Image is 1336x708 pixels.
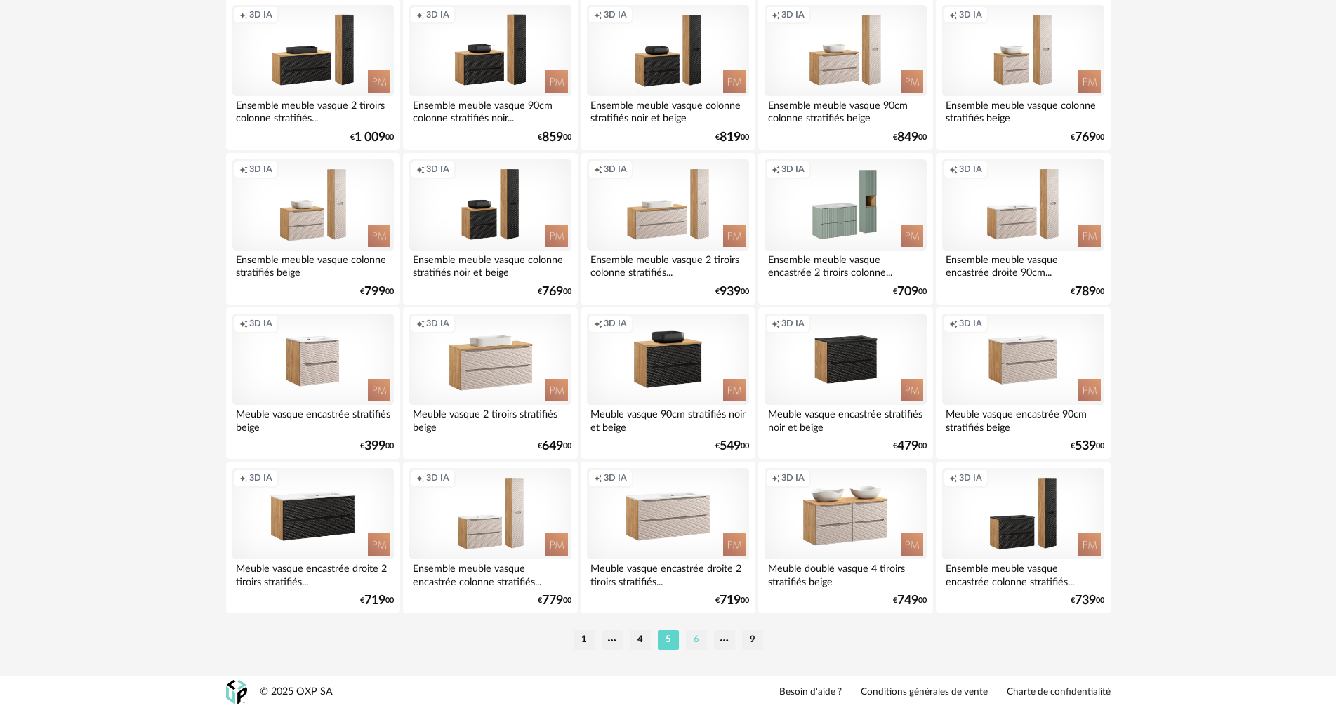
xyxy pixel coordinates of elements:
span: 3D IA [249,9,272,20]
span: 799 [364,287,385,297]
span: 719 [720,596,741,606]
span: Creation icon [949,9,958,20]
div: © 2025 OXP SA [260,686,333,699]
span: 3D IA [604,318,627,329]
span: 3D IA [249,318,272,329]
a: Creation icon 3D IA Ensemble meuble vasque encastrée 2 tiroirs colonne... €70900 [758,153,932,305]
span: Creation icon [594,163,602,175]
div: € 00 [538,441,571,451]
div: Meuble vasque encastrée stratifiés noir et beige [765,405,926,433]
div: € 00 [1071,441,1104,451]
span: Creation icon [416,318,425,329]
span: 709 [897,287,918,297]
div: € 00 [893,441,927,451]
a: Creation icon 3D IA Ensemble meuble vasque encastrée colonne stratifiés... €77900 [403,462,577,613]
span: 539 [1075,441,1096,451]
span: Creation icon [594,472,602,483]
span: 3D IA [781,472,805,483]
div: € 00 [893,596,927,606]
div: Ensemble meuble vasque 90cm colonne stratifiés beige [765,96,926,124]
span: 3D IA [249,163,272,175]
a: Creation icon 3D IA Ensemble meuble vasque encastrée droite 90cm... €78900 [936,153,1110,305]
span: 849 [897,133,918,142]
div: Meuble vasque encastrée stratifiés beige [232,405,394,433]
span: Creation icon [949,472,958,483]
span: 3D IA [426,163,449,175]
div: € 00 [538,133,571,142]
a: Creation icon 3D IA Ensemble meuble vasque colonne stratifiés noir et beige €76900 [403,153,577,305]
div: € 00 [715,287,749,297]
span: Creation icon [416,9,425,20]
div: € 00 [715,596,749,606]
div: € 00 [360,287,394,297]
span: Creation icon [239,472,248,483]
li: 1 [574,630,595,650]
a: Creation icon 3D IA Meuble vasque 90cm stratifiés noir et beige €54900 [581,307,755,459]
div: € 00 [350,133,394,142]
span: Creation icon [594,318,602,329]
span: 3D IA [959,472,982,483]
span: Creation icon [772,472,780,483]
a: Creation icon 3D IA Meuble vasque encastrée stratifiés noir et beige €47900 [758,307,932,459]
span: 3D IA [959,163,982,175]
div: € 00 [538,596,571,606]
img: OXP [226,680,247,704]
a: Creation icon 3D IA Meuble vasque 2 tiroirs stratifiés beige €64900 [403,307,577,459]
div: Ensemble meuble vasque colonne stratifiés beige [942,96,1104,124]
li: 4 [630,630,651,650]
span: 789 [1075,287,1096,297]
span: 769 [1075,133,1096,142]
div: € 00 [538,287,571,297]
span: 549 [720,441,741,451]
div: Ensemble meuble vasque 2 tiroirs colonne stratifiés... [587,251,748,279]
span: 939 [720,287,741,297]
div: € 00 [1071,287,1104,297]
span: Creation icon [416,472,425,483]
a: Creation icon 3D IA Meuble vasque encastrée 90cm stratifiés beige €53900 [936,307,1110,459]
div: Ensemble meuble vasque colonne stratifiés noir et beige [409,251,571,279]
span: 1 009 [355,133,385,142]
a: Creation icon 3D IA Ensemble meuble vasque encastrée colonne stratifiés... €73900 [936,462,1110,613]
span: Creation icon [772,9,780,20]
span: Creation icon [772,318,780,329]
div: Meuble vasque 2 tiroirs stratifiés beige [409,405,571,433]
span: 3D IA [959,318,982,329]
span: 719 [364,596,385,606]
span: Creation icon [949,163,958,175]
div: € 00 [360,596,394,606]
div: Meuble vasque encastrée droite 2 tiroirs stratifiés... [232,559,394,587]
div: Ensemble meuble vasque 2 tiroirs colonne stratifiés... [232,96,394,124]
span: 3D IA [604,9,627,20]
span: 3D IA [426,472,449,483]
a: Creation icon 3D IA Meuble vasque encastrée stratifiés beige €39900 [226,307,400,459]
div: € 00 [893,133,927,142]
span: Creation icon [239,9,248,20]
span: Creation icon [239,163,248,175]
span: 3D IA [426,9,449,20]
span: 3D IA [781,318,805,329]
a: Conditions générales de vente [861,686,988,699]
a: Besoin d'aide ? [779,686,842,699]
div: € 00 [1071,133,1104,142]
span: 3D IA [426,318,449,329]
span: 819 [720,133,741,142]
span: Creation icon [949,318,958,329]
span: Creation icon [594,9,602,20]
div: Ensemble meuble vasque colonne stratifiés beige [232,251,394,279]
a: Creation icon 3D IA Ensemble meuble vasque colonne stratifiés beige €79900 [226,153,400,305]
a: Creation icon 3D IA Meuble double vasque 4 tiroirs stratifiés beige €74900 [758,462,932,613]
div: € 00 [715,441,749,451]
div: € 00 [360,441,394,451]
div: € 00 [893,287,927,297]
div: € 00 [1071,596,1104,606]
span: 399 [364,441,385,451]
span: 859 [542,133,563,142]
span: Creation icon [239,318,248,329]
span: 3D IA [604,163,627,175]
span: 769 [542,287,563,297]
a: Charte de confidentialité [1007,686,1111,699]
span: 739 [1075,596,1096,606]
li: 9 [742,630,763,650]
div: Ensemble meuble vasque encastrée colonne stratifiés... [409,559,571,587]
li: 5 [658,630,679,650]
